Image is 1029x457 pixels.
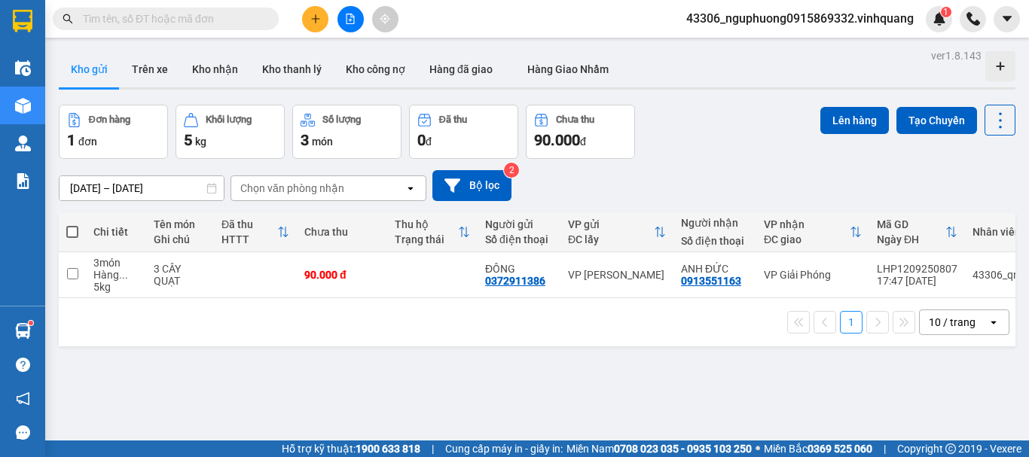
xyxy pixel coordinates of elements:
[417,131,426,149] span: 0
[534,131,580,149] span: 90.000
[869,212,965,252] th: Toggle SortBy
[15,136,31,151] img: warehouse-icon
[395,233,458,245] div: Trạng thái
[322,114,361,125] div: Số lượng
[764,269,862,281] div: VP Giải Phóng
[681,235,749,247] div: Số điện thoại
[943,7,948,17] span: 1
[504,163,519,178] sup: 2
[931,47,982,64] div: ver 1.8.143
[372,6,398,32] button: aim
[568,269,666,281] div: VP [PERSON_NAME]
[312,136,333,148] span: món
[15,173,31,189] img: solution-icon
[877,233,945,245] div: Ngày ĐH
[840,311,863,334] button: 1
[527,63,609,75] span: Hàng Giao Nhầm
[119,269,128,281] span: ...
[614,443,752,455] strong: 0708 023 035 - 0935 103 250
[59,105,168,159] button: Đơn hàng1đơn
[120,51,180,87] button: Trên xe
[966,12,980,26] img: phone-icon
[302,6,328,32] button: plus
[945,443,956,454] span: copyright
[93,226,139,238] div: Chi tiết
[941,7,951,17] sup: 1
[93,281,139,293] div: 5 kg
[282,440,420,457] span: Hỗ trợ kỹ thuật:
[16,358,30,372] span: question-circle
[292,105,402,159] button: Số lượng3món
[994,6,1020,32] button: caret-down
[566,440,752,457] span: Miền Nam
[426,136,432,148] span: đ
[29,321,33,325] sup: 1
[432,170,511,201] button: Bộ lọc
[933,12,946,26] img: icon-new-feature
[877,218,945,230] div: Mã GD
[409,105,518,159] button: Đã thu0đ
[380,14,390,24] span: aim
[214,212,297,252] th: Toggle SortBy
[16,425,30,440] span: message
[560,212,673,252] th: Toggle SortBy
[485,233,553,245] div: Số điện thoại
[877,263,957,275] div: LHP1209250807
[1000,12,1014,26] span: caret-down
[674,9,926,28] span: 43306_nguphuong0915869332.vinhquang
[485,263,553,275] div: ĐÔNG
[345,14,356,24] span: file-add
[154,263,206,287] div: 3 CÂY QUẠT
[395,218,458,230] div: Thu hộ
[568,233,654,245] div: ĐC lấy
[221,218,277,230] div: Đã thu
[154,233,206,245] div: Ghi chú
[445,440,563,457] span: Cung cấp máy in - giấy in:
[221,233,277,245] div: HTTT
[764,233,850,245] div: ĐC giao
[764,218,850,230] div: VP nhận
[405,182,417,194] svg: open
[334,51,417,87] button: Kho công nợ
[568,218,654,230] div: VP gửi
[432,440,434,457] span: |
[756,212,869,252] th: Toggle SortBy
[195,136,206,148] span: kg
[681,217,749,229] div: Người nhận
[13,10,32,32] img: logo-vxr
[304,269,380,281] div: 90.000 đ
[485,218,553,230] div: Người gửi
[60,176,224,200] input: Select a date range.
[337,6,364,32] button: file-add
[356,443,420,455] strong: 1900 633 818
[67,131,75,149] span: 1
[439,114,467,125] div: Đã thu
[16,391,30,406] span: notification
[756,446,760,452] span: ⚪️
[240,181,344,196] div: Chọn văn phòng nhận
[180,51,250,87] button: Kho nhận
[580,136,586,148] span: đ
[820,107,889,134] button: Lên hàng
[929,315,976,330] div: 10 / trang
[250,51,334,87] button: Kho thanh lý
[764,440,872,457] span: Miền Bắc
[63,14,73,24] span: search
[206,114,252,125] div: Khối lượng
[89,114,130,125] div: Đơn hàng
[15,323,31,339] img: warehouse-icon
[681,263,749,275] div: ANH ĐỨC
[304,226,380,238] div: Chưa thu
[59,51,120,87] button: Kho gửi
[176,105,285,159] button: Khối lượng5kg
[808,443,872,455] strong: 0369 525 060
[15,60,31,76] img: warehouse-icon
[417,51,505,87] button: Hàng đã giao
[83,11,261,27] input: Tìm tên, số ĐT hoặc mã đơn
[184,131,192,149] span: 5
[988,316,1000,328] svg: open
[556,114,594,125] div: Chưa thu
[15,98,31,114] img: warehouse-icon
[78,136,97,148] span: đơn
[877,275,957,287] div: 17:47 [DATE]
